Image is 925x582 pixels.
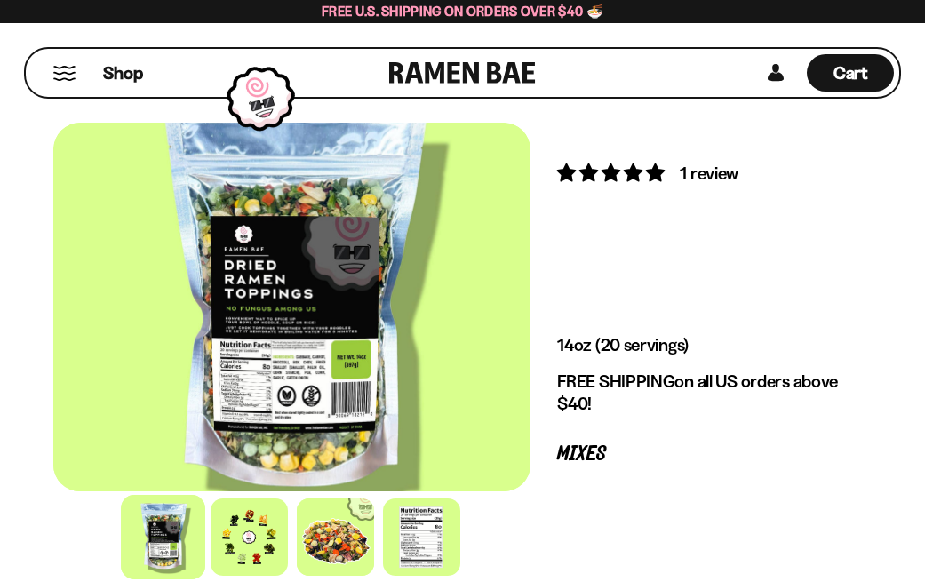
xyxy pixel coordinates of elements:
span: Shop [103,61,143,85]
strong: FREE SHIPPING [557,371,674,392]
span: 5.00 stars [557,162,668,184]
span: Cart [833,62,868,84]
a: Shop [103,54,143,92]
div: Cart [807,49,894,97]
p: on all US orders above $40! [557,371,845,415]
span: Free U.S. Shipping on Orders over $40 🍜 [322,3,603,20]
span: 1 review [680,163,738,184]
p: Mixes [557,446,845,463]
button: Mobile Menu Trigger [52,66,76,81]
